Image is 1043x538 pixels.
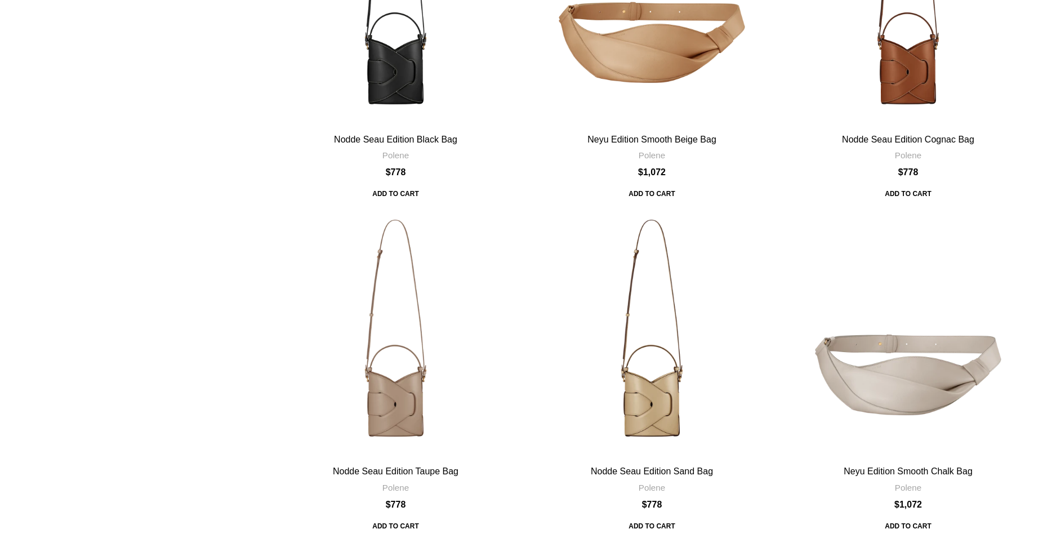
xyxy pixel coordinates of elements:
[638,167,666,177] bdi: 1,072
[587,135,716,144] a: Neyu Edition Smooth Beige Bag
[895,482,921,493] a: Polene
[621,516,683,536] span: Add to cart
[642,500,647,509] span: $
[894,500,922,509] bdi: 1,072
[364,516,426,536] a: Add to cart: “Nodde Seau Edition Taupe Bag”
[333,466,458,476] a: Nodde Seau Edition Taupe Bag
[898,167,903,177] span: $
[525,208,778,461] a: Nodde Seau Edition Sand Bag
[621,516,683,536] a: Add to cart: “Nodde Seau Edition Sand Bag”
[894,500,899,509] span: $
[334,135,457,144] a: Nodde Seau Edition Black Bag
[621,184,683,204] a: Add to cart: “Neyu Edition Smooth Beige Bag”
[364,184,426,204] span: Add to cart
[382,149,409,161] a: Polene
[877,184,939,204] span: Add to cart
[895,149,921,161] a: Polene
[386,167,406,177] bdi: 778
[877,516,939,536] span: Add to cart
[386,500,391,509] span: $
[269,208,522,461] a: Nodde Seau Edition Taupe Bag
[898,167,919,177] bdi: 778
[621,184,683,204] span: Add to cart
[639,149,665,161] a: Polene
[386,500,406,509] bdi: 778
[842,135,974,144] a: Nodde Seau Edition Cognac Bag
[639,482,665,493] a: Polene
[642,500,662,509] bdi: 778
[364,516,426,536] span: Add to cart
[877,516,939,536] a: Add to cart: “Neyu Edition Smooth Chalk Bag”
[386,167,391,177] span: $
[877,184,939,204] a: Add to cart: “Nodde Seau Edition Cognac Bag”
[638,167,643,177] span: $
[782,208,1035,461] a: Neyu Edition Smooth Chalk Bag
[591,466,713,476] a: Nodde Seau Edition Sand Bag
[382,482,409,493] a: Polene
[844,466,973,476] a: Neyu Edition Smooth Chalk Bag
[364,184,426,204] a: Add to cart: “Nodde Seau Edition Black Bag”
